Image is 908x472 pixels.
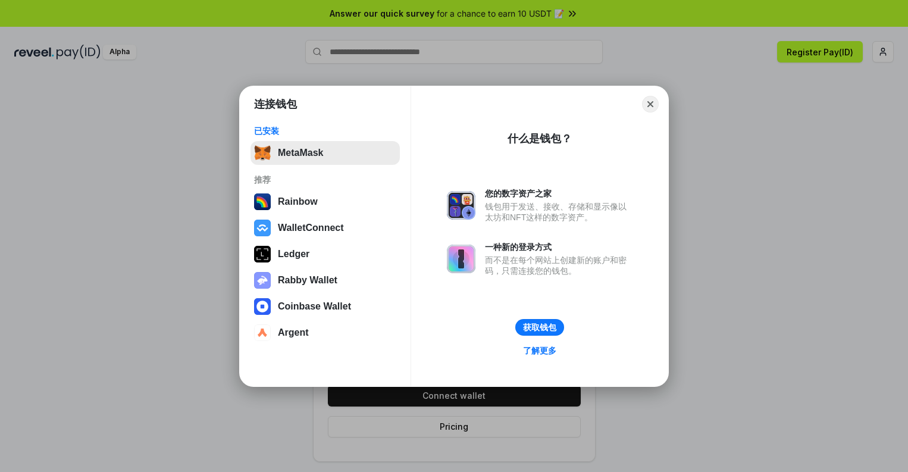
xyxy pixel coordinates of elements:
button: Argent [251,321,400,345]
div: Rabby Wallet [278,275,337,286]
div: 了解更多 [523,345,556,356]
div: 而不是在每个网站上创建新的账户和密码，只需连接您的钱包。 [485,255,633,276]
h1: 连接钱包 [254,97,297,111]
a: 了解更多 [516,343,563,358]
img: svg+xml,%3Csvg%20xmlns%3D%22http%3A%2F%2Fwww.w3.org%2F2000%2Fsvg%22%20fill%3D%22none%22%20viewBox... [254,272,271,289]
img: svg+xml,%3Csvg%20fill%3D%22none%22%20height%3D%2233%22%20viewBox%3D%220%200%2035%2033%22%20width%... [254,145,271,161]
img: svg+xml,%3Csvg%20xmlns%3D%22http%3A%2F%2Fwww.w3.org%2F2000%2Fsvg%22%20fill%3D%22none%22%20viewBox... [447,191,475,220]
div: 推荐 [254,174,396,185]
img: svg+xml,%3Csvg%20width%3D%22120%22%20height%3D%22120%22%20viewBox%3D%220%200%20120%20120%22%20fil... [254,193,271,210]
div: 一种新的登录方式 [485,242,633,252]
button: WalletConnect [251,216,400,240]
img: svg+xml,%3Csvg%20width%3D%2228%22%20height%3D%2228%22%20viewBox%3D%220%200%2028%2028%22%20fill%3D... [254,298,271,315]
div: Ledger [278,249,309,260]
div: MetaMask [278,148,323,158]
button: Coinbase Wallet [251,295,400,318]
div: Coinbase Wallet [278,301,351,312]
div: 您的数字资产之家 [485,188,633,199]
img: svg+xml,%3Csvg%20xmlns%3D%22http%3A%2F%2Fwww.w3.org%2F2000%2Fsvg%22%20fill%3D%22none%22%20viewBox... [447,245,475,273]
img: svg+xml,%3Csvg%20width%3D%2228%22%20height%3D%2228%22%20viewBox%3D%220%200%2028%2028%22%20fill%3D... [254,324,271,341]
button: 获取钱包 [515,319,564,336]
div: WalletConnect [278,223,344,233]
button: Close [642,96,659,112]
button: Rabby Wallet [251,268,400,292]
button: Ledger [251,242,400,266]
div: 获取钱包 [523,322,556,333]
div: Rainbow [278,196,318,207]
div: 什么是钱包？ [508,132,572,146]
img: svg+xml,%3Csvg%20xmlns%3D%22http%3A%2F%2Fwww.w3.org%2F2000%2Fsvg%22%20width%3D%2228%22%20height%3... [254,246,271,262]
div: Argent [278,327,309,338]
button: Rainbow [251,190,400,214]
div: 钱包用于发送、接收、存储和显示像以太坊和NFT这样的数字资产。 [485,201,633,223]
button: MetaMask [251,141,400,165]
div: 已安装 [254,126,396,136]
img: svg+xml,%3Csvg%20width%3D%2228%22%20height%3D%2228%22%20viewBox%3D%220%200%2028%2028%22%20fill%3D... [254,220,271,236]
